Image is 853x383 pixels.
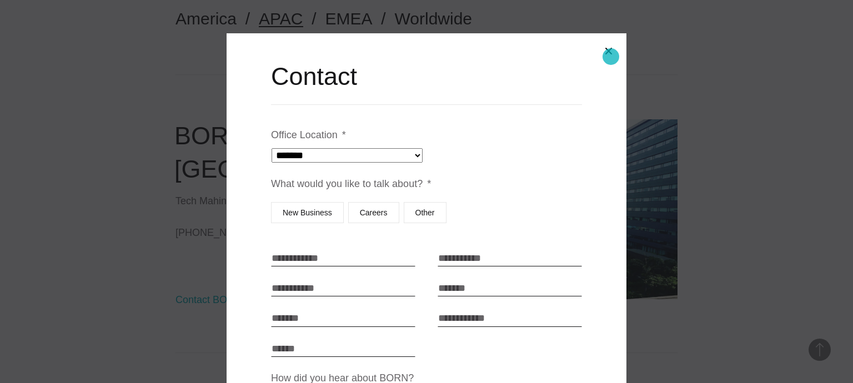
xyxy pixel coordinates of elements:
label: What would you like to talk about? [271,178,431,190]
label: Careers [348,202,399,223]
h2: Contact [271,60,582,93]
label: Other [404,202,446,223]
label: New Business [271,202,344,223]
label: Office Location [271,129,346,142]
